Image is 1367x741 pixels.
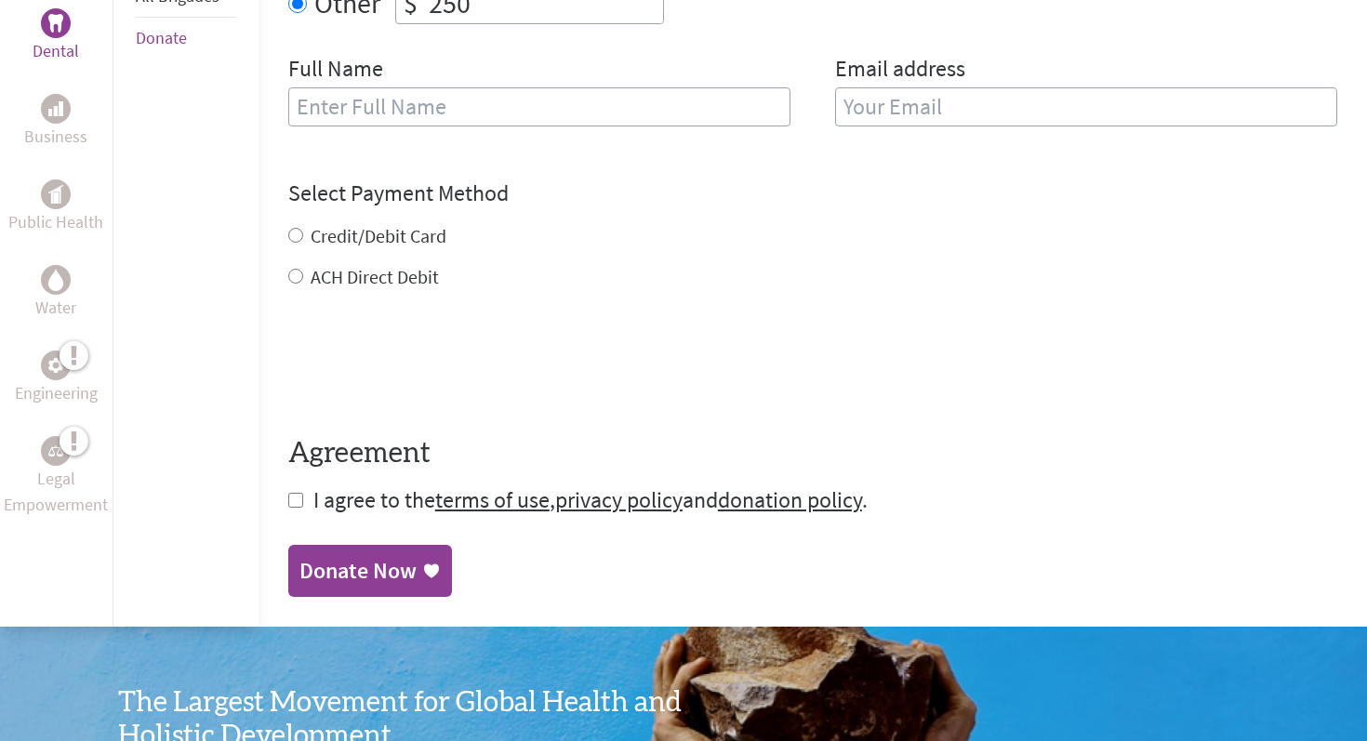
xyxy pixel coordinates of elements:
span: I agree to the , and . [313,485,868,514]
img: Public Health [48,185,63,204]
img: Engineering [48,357,63,372]
iframe: reCAPTCHA [288,327,571,400]
div: Donate Now [299,556,417,586]
label: Full Name [288,54,383,87]
a: terms of use [435,485,550,514]
h4: Agreement [288,437,1337,470]
label: Email address [835,54,965,87]
a: privacy policy [555,485,683,514]
a: BusinessBusiness [24,94,87,150]
a: Donate Now [288,545,452,597]
a: DentalDental [33,8,79,64]
div: Dental [41,8,71,38]
a: Donate [136,27,187,48]
h4: Select Payment Method [288,179,1337,208]
li: Donate [136,18,236,59]
label: Credit/Debit Card [311,224,446,247]
a: WaterWater [35,265,76,321]
p: Legal Empowerment [4,466,109,518]
p: Public Health [8,209,103,235]
a: Public HealthPublic Health [8,179,103,235]
p: Business [24,124,87,150]
img: Water [48,269,63,290]
p: Engineering [15,380,98,406]
img: Legal Empowerment [48,445,63,457]
div: Public Health [41,179,71,209]
img: Business [48,101,63,116]
a: donation policy [718,485,862,514]
input: Enter Full Name [288,87,790,126]
input: Your Email [835,87,1337,126]
p: Dental [33,38,79,64]
div: Legal Empowerment [41,436,71,466]
a: Legal EmpowermentLegal Empowerment [4,436,109,518]
div: Engineering [41,351,71,380]
img: Dental [48,14,63,32]
div: Water [41,265,71,295]
a: EngineeringEngineering [15,351,98,406]
p: Water [35,295,76,321]
div: Business [41,94,71,124]
label: ACH Direct Debit [311,265,439,288]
